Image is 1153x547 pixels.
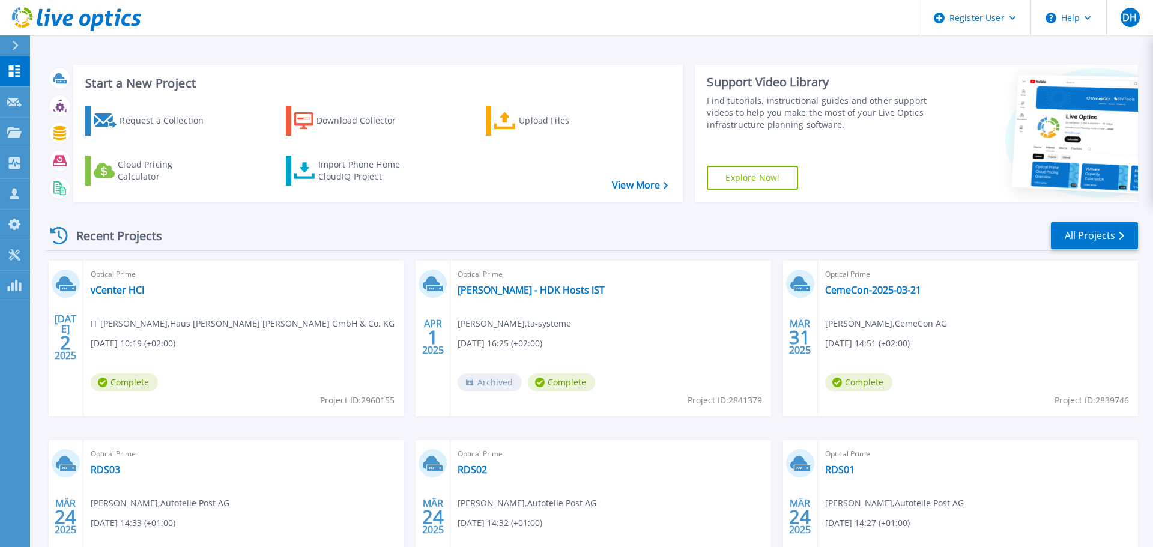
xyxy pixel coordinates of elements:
[707,95,933,131] div: Find tutorials, instructional guides and other support videos to help you make the most of your L...
[54,495,77,539] div: MÄR 2025
[286,106,420,136] a: Download Collector
[55,512,76,522] span: 24
[789,332,811,342] span: 31
[612,180,668,191] a: View More
[54,315,77,359] div: [DATE] 2025
[486,106,620,136] a: Upload Files
[458,447,763,461] span: Optical Prime
[528,373,595,391] span: Complete
[458,284,605,296] a: [PERSON_NAME] - HDK Hosts IST
[458,373,522,391] span: Archived
[91,497,229,510] span: [PERSON_NAME] , Autoteile Post AG
[519,109,615,133] div: Upload Files
[320,394,395,407] span: Project ID: 2960155
[85,106,219,136] a: Request a Collection
[118,159,214,183] div: Cloud Pricing Calculator
[825,447,1131,461] span: Optical Prime
[825,337,910,350] span: [DATE] 14:51 (+02:00)
[91,516,175,530] span: [DATE] 14:33 (+01:00)
[688,394,762,407] span: Project ID: 2841379
[422,495,444,539] div: MÄR 2025
[91,464,120,476] a: RDS03
[422,315,444,359] div: APR 2025
[1051,222,1138,249] a: All Projects
[91,317,395,330] span: IT [PERSON_NAME] , Haus [PERSON_NAME] [PERSON_NAME] GmbH & Co. KG
[60,337,71,348] span: 2
[1122,13,1137,22] span: DH
[789,512,811,522] span: 24
[825,516,910,530] span: [DATE] 14:27 (+01:00)
[85,77,668,90] h3: Start a New Project
[91,447,396,461] span: Optical Prime
[825,268,1131,281] span: Optical Prime
[825,464,855,476] a: RDS01
[458,497,596,510] span: [PERSON_NAME] , Autoteile Post AG
[458,268,763,281] span: Optical Prime
[85,156,219,186] a: Cloud Pricing Calculator
[825,373,892,391] span: Complete
[458,337,542,350] span: [DATE] 16:25 (+02:00)
[422,512,444,522] span: 24
[707,166,798,190] a: Explore Now!
[1055,394,1129,407] span: Project ID: 2839746
[428,332,438,342] span: 1
[707,74,933,90] div: Support Video Library
[316,109,413,133] div: Download Collector
[120,109,216,133] div: Request a Collection
[91,337,175,350] span: [DATE] 10:19 (+02:00)
[788,315,811,359] div: MÄR 2025
[318,159,412,183] div: Import Phone Home CloudIQ Project
[825,317,947,330] span: [PERSON_NAME] , CemeCon AG
[91,284,144,296] a: vCenter HCI
[91,268,396,281] span: Optical Prime
[91,373,158,391] span: Complete
[458,516,542,530] span: [DATE] 14:32 (+01:00)
[458,464,487,476] a: RDS02
[825,284,921,296] a: CemeCon-2025-03-21
[46,221,178,250] div: Recent Projects
[458,317,571,330] span: [PERSON_NAME] , ta-systeme
[825,497,964,510] span: [PERSON_NAME] , Autoteile Post AG
[788,495,811,539] div: MÄR 2025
